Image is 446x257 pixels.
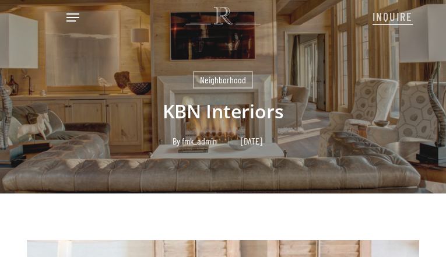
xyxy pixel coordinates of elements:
a: Navigation Menu [66,12,79,23]
span: [DATE] [229,137,274,145]
a: fmk_admin [182,135,217,146]
span: INQUIRE [373,9,413,23]
a: INQUIRE [373,3,413,28]
span: By [173,137,180,145]
h1: KBN Interiors [27,89,419,134]
a: Neighborhood [193,71,253,89]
